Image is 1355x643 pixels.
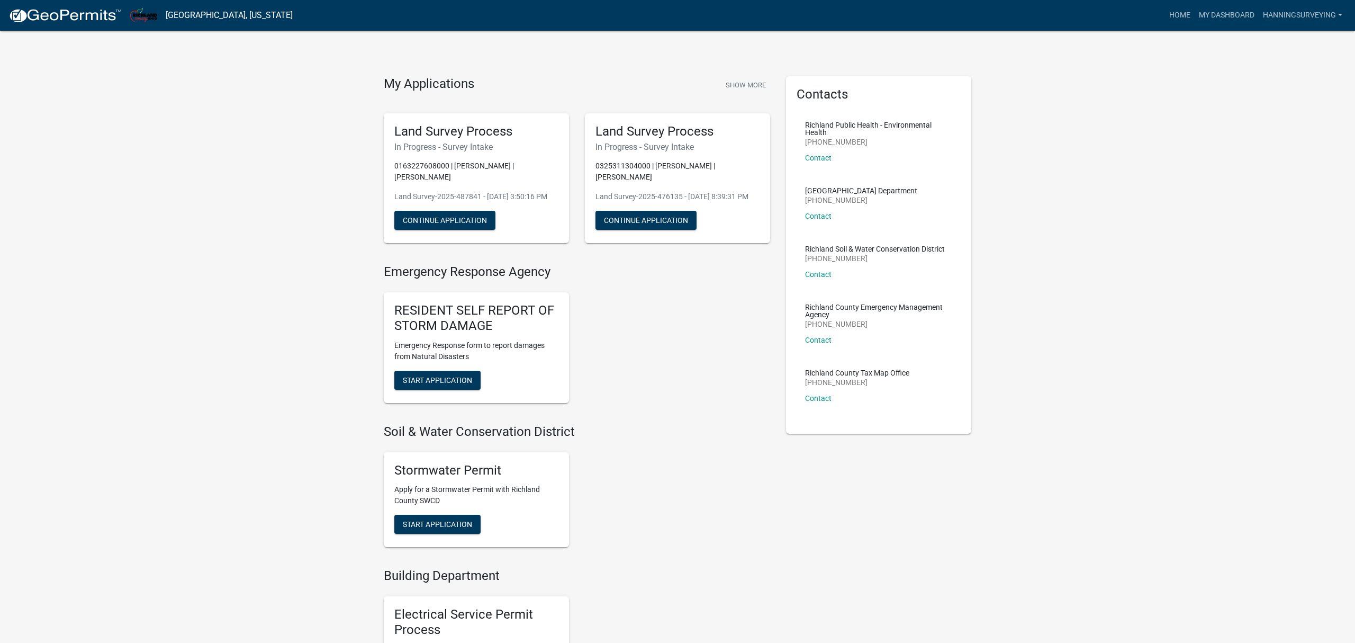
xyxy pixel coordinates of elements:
h4: Building Department [384,568,770,584]
p: Richland Soil & Water Conservation District [805,245,945,253]
p: [PHONE_NUMBER] [805,379,909,386]
button: Continue Application [394,211,495,230]
a: Contact [805,212,832,220]
p: Emergency Response form to report damages from Natural Disasters [394,340,558,362]
span: Start Application [403,376,472,384]
a: Contact [805,270,832,279]
a: Contact [805,154,832,162]
p: 0325311304000 | [PERSON_NAME] | [PERSON_NAME] [595,160,760,183]
img: Richland County, Ohio [130,8,157,22]
h5: Contacts [797,87,961,102]
button: Start Application [394,515,481,534]
h5: Electrical Service Permit Process [394,607,558,638]
h5: Land Survey Process [595,124,760,139]
h4: Emergency Response Agency [384,264,770,280]
h5: Stormwater Permit [394,463,558,478]
p: [PHONE_NUMBER] [805,255,945,262]
a: HanningSurveying [1259,5,1347,25]
h5: Land Survey Process [394,124,558,139]
p: Richland County Tax Map Office [805,369,909,377]
button: Show More [721,76,770,94]
p: Richland County Emergency Management Agency [805,303,952,318]
p: Land Survey-2025-476135 - [DATE] 8:39:31 PM [595,191,760,202]
h5: RESIDENT SELF REPORT OF STORM DAMAGE [394,303,558,334]
button: Start Application [394,371,481,390]
span: Start Application [403,520,472,529]
a: [GEOGRAPHIC_DATA], [US_STATE] [166,6,293,24]
h4: My Applications [384,76,474,92]
h6: In Progress - Survey Intake [394,142,558,152]
button: Continue Application [595,211,697,230]
p: Richland Public Health - Environmental Health [805,121,952,136]
p: [PHONE_NUMBER] [805,197,917,204]
p: Land Survey-2025-487841 - [DATE] 3:50:16 PM [394,191,558,202]
p: [PHONE_NUMBER] [805,138,952,146]
a: Home [1165,5,1195,25]
p: [PHONE_NUMBER] [805,320,952,328]
h4: Soil & Water Conservation District [384,424,770,440]
h6: In Progress - Survey Intake [595,142,760,152]
a: Contact [805,394,832,403]
a: My Dashboard [1195,5,1259,25]
p: [GEOGRAPHIC_DATA] Department [805,187,917,194]
p: 0163227608000 | [PERSON_NAME] | [PERSON_NAME] [394,160,558,183]
a: Contact [805,336,832,344]
p: Apply for a Stormwater Permit with Richland County SWCD [394,484,558,506]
